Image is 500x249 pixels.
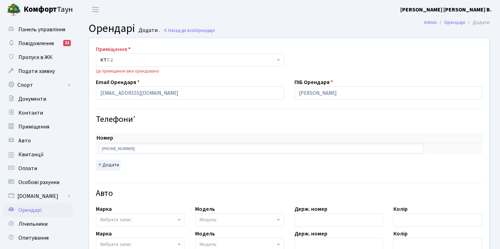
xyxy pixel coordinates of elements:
[3,203,73,217] a: Орендарі
[96,160,121,171] button: Додати
[3,120,73,134] a: Приміщення
[18,165,37,172] span: Оплати
[96,230,112,238] label: Марка
[465,19,490,26] li: Додати
[200,216,217,223] span: Модель
[3,148,73,161] a: Квитанції
[163,27,215,34] a: Назад до всіхОрендарі
[294,230,327,238] label: Держ. номер
[3,106,73,120] a: Контакти
[3,92,73,106] a: Документи
[96,53,284,67] span: <b>КТ</b>&nbsp;&nbsp;&nbsp;&nbsp;7-2
[96,68,284,75] div: Це приміщення вже орендовано
[96,205,112,213] label: Марка
[63,40,71,46] div: 32
[3,175,73,189] a: Особові рахунки
[18,151,44,158] span: Квитанції
[18,123,49,131] span: Приміщення
[96,78,140,86] label: Email Орендаря
[3,217,73,231] a: Лічильники
[18,206,42,214] span: Орендарі
[195,230,215,238] label: Модель
[18,95,46,103] span: Документи
[18,109,43,117] span: Контакти
[3,231,73,245] a: Опитування
[393,230,408,238] label: Колір
[87,4,104,15] button: Переключити навігацію
[393,205,408,213] label: Колір
[100,241,132,248] span: Вибрати запис
[18,26,65,33] span: Панель управління
[424,19,437,26] a: Admin
[100,216,132,223] span: Вибрати запис
[3,64,73,78] a: Подати заявку
[18,67,55,75] span: Подати заявку
[294,78,333,86] label: ПІБ Орендаря
[96,133,426,143] th: Номер
[3,78,73,92] a: Спорт
[7,3,21,17] img: logo.png
[18,234,49,242] span: Опитування
[24,4,73,16] span: Таун
[96,86,284,100] input: Буде використано в якості логіна
[18,179,59,186] span: Особові рахунки
[200,241,217,248] span: Модель
[294,205,327,213] label: Держ. номер
[100,57,107,64] b: КТ
[18,220,48,228] span: Лічильники
[96,115,482,125] h4: Телефони
[195,205,215,213] label: Модель
[444,19,465,26] a: Орендарі
[96,45,131,53] label: Приміщення
[195,27,215,34] span: Орендарі
[3,50,73,64] a: Пропуск в ЖК
[100,57,275,64] span: <b>КТ</b>&nbsp;&nbsp;&nbsp;&nbsp;7-2
[3,134,73,148] a: Авто
[3,23,73,36] a: Панель управління
[3,189,73,203] a: [DOMAIN_NAME]
[24,4,57,15] b: Комфорт
[18,53,52,61] span: Пропуск в ЖК
[414,15,500,30] nav: breadcrumb
[400,6,492,14] a: [PERSON_NAME] [PERSON_NAME] В.
[137,27,160,34] small: Додати .
[18,40,54,47] span: Повідомлення
[96,189,482,199] h4: Авто
[3,161,73,175] a: Оплати
[3,36,73,50] a: Повідомлення32
[89,20,135,36] span: Орендарі
[18,137,31,144] span: Авто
